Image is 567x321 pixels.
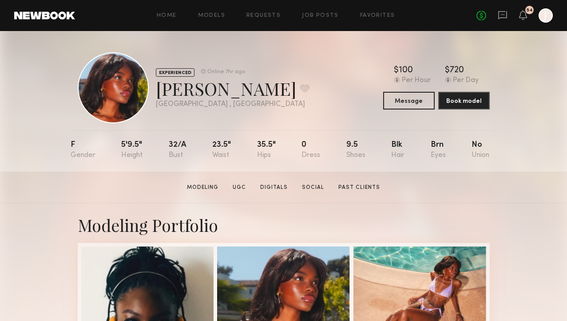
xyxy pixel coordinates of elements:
button: Book model [438,92,490,110]
a: Home [157,13,177,19]
div: Online 7hr ago [207,69,245,75]
a: Digitals [257,184,291,192]
div: F [71,141,95,159]
div: Brn [431,141,446,159]
a: Social [298,184,328,192]
div: No [472,141,489,159]
div: 0 [301,141,320,159]
div: 54 [527,8,533,13]
a: UGC [229,184,250,192]
a: J [539,8,553,23]
a: Job Posts [302,13,339,19]
div: 9.5 [346,141,365,159]
div: 5'9.5" [121,141,143,159]
a: Modeling [183,184,222,192]
div: Blk [391,141,404,159]
a: Past Clients [335,184,384,192]
div: [PERSON_NAME] [156,77,309,100]
div: 720 [450,66,464,75]
a: Favorites [360,13,395,19]
div: EXPERIENCED [156,68,194,77]
div: Modeling Portfolio [78,214,490,236]
a: Requests [246,13,281,19]
div: $ [445,66,450,75]
div: 23.5" [212,141,231,159]
div: [GEOGRAPHIC_DATA] , [GEOGRAPHIC_DATA] [156,101,309,108]
a: Models [198,13,225,19]
div: 32/a [169,141,186,159]
div: 100 [399,66,413,75]
div: Per Hour [402,77,431,85]
div: Per Day [453,77,479,85]
div: $ [394,66,399,75]
div: 35.5" [257,141,276,159]
button: Message [383,92,435,110]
